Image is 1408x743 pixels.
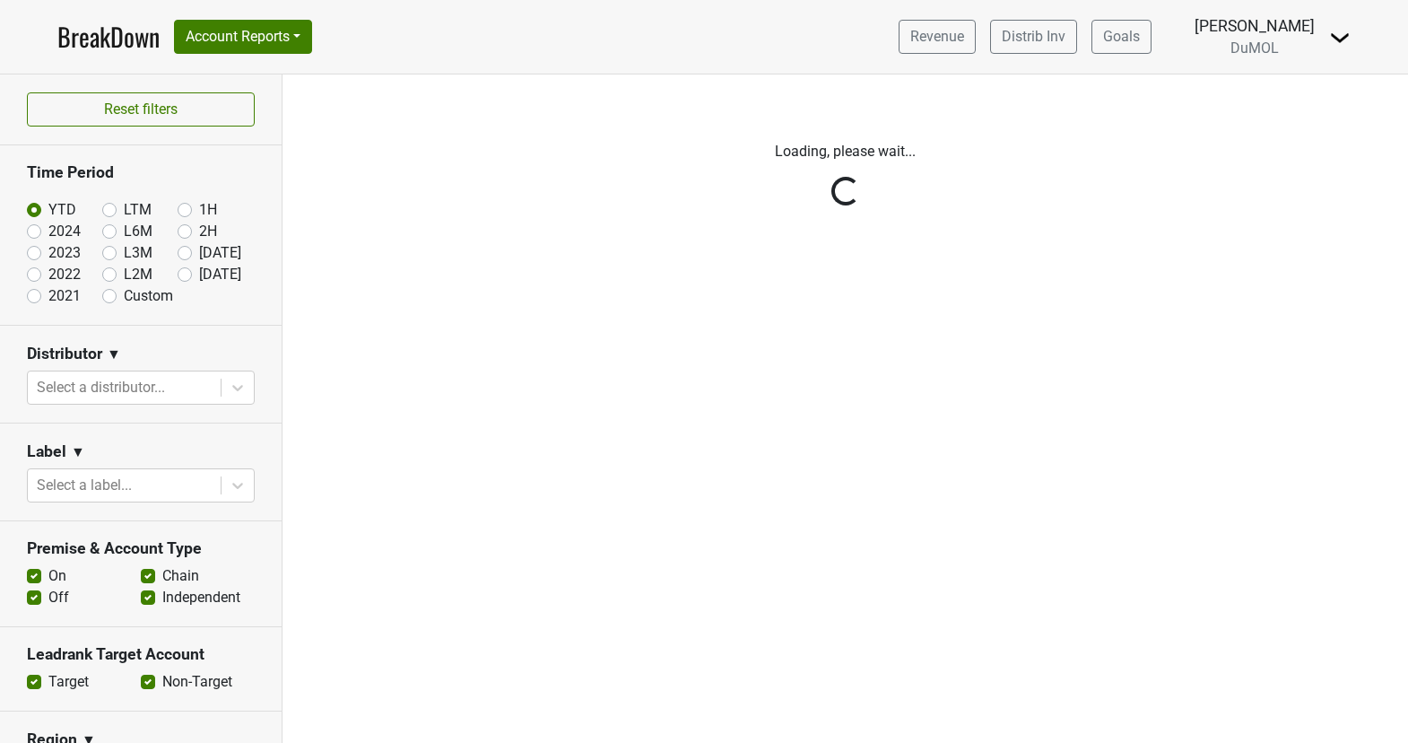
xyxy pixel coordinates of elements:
div: [PERSON_NAME] [1195,14,1315,38]
span: DuMOL [1230,39,1279,57]
img: Dropdown Menu [1329,27,1351,48]
a: Goals [1091,20,1152,54]
p: Loading, please wait... [348,141,1343,162]
a: Revenue [899,20,976,54]
a: BreakDown [57,18,160,56]
a: Distrib Inv [990,20,1077,54]
button: Account Reports [174,20,312,54]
